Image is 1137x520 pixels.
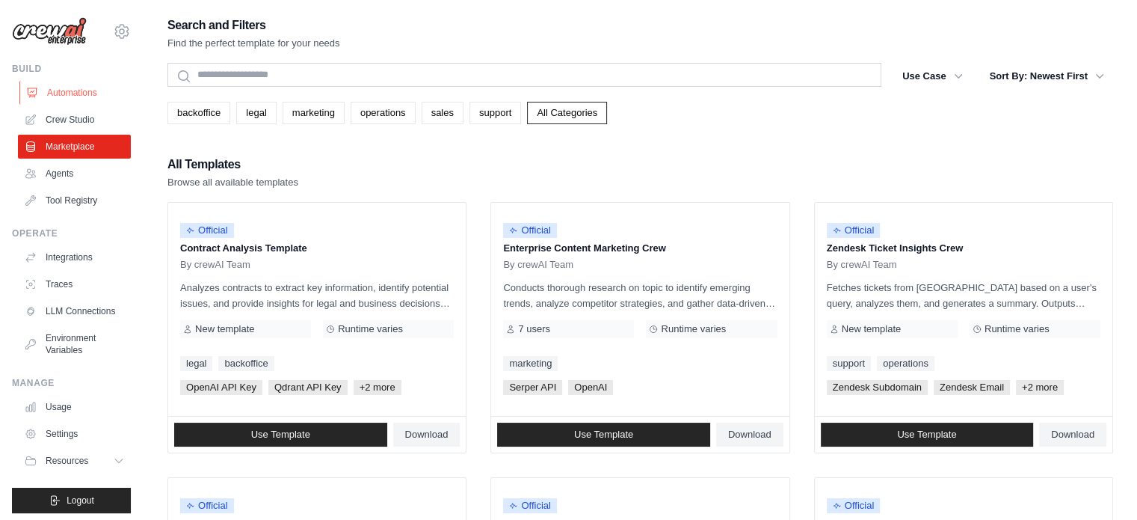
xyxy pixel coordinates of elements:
[821,423,1034,447] a: Use Template
[283,102,345,124] a: marketing
[18,162,131,186] a: Agents
[842,323,901,335] span: New template
[251,429,310,441] span: Use Template
[18,326,131,362] a: Environment Variables
[503,356,558,371] a: marketing
[12,17,87,46] img: Logo
[18,272,131,296] a: Traces
[167,15,340,36] h2: Search and Filters
[728,429,771,441] span: Download
[897,429,956,441] span: Use Template
[827,380,928,395] span: Zendesk Subdomain
[827,280,1100,311] p: Fetches tickets from [GEOGRAPHIC_DATA] based on a user's query, analyzes them, and generates a su...
[351,102,416,124] a: operations
[338,323,403,335] span: Runtime varies
[167,36,340,51] p: Find the perfect template for your needs
[422,102,463,124] a: sales
[180,498,234,513] span: Official
[18,395,131,419] a: Usage
[167,154,298,175] h2: All Templates
[503,280,777,311] p: Conducts thorough research on topic to identify emerging trends, analyze competitor strategies, a...
[12,377,131,389] div: Manage
[827,259,897,271] span: By crewAI Team
[1051,429,1094,441] span: Download
[568,380,613,395] span: OpenAI
[893,63,972,90] button: Use Case
[180,223,234,238] span: Official
[180,356,212,371] a: legal
[12,227,131,239] div: Operate
[503,259,573,271] span: By crewAI Team
[393,423,460,447] a: Download
[1039,423,1106,447] a: Download
[174,423,387,447] a: Use Template
[180,259,250,271] span: By crewAI Team
[934,380,1010,395] span: Zendesk Email
[218,356,274,371] a: backoffice
[497,423,710,447] a: Use Template
[167,175,298,190] p: Browse all available templates
[12,488,131,513] button: Logout
[354,380,401,395] span: +2 more
[18,422,131,446] a: Settings
[827,223,881,238] span: Official
[195,323,254,335] span: New template
[268,380,348,395] span: Qdrant API Key
[18,108,131,132] a: Crew Studio
[18,189,131,212] a: Tool Registry
[574,429,633,441] span: Use Template
[827,241,1100,256] p: Zendesk Ticket Insights Crew
[503,380,562,395] span: Serper API
[180,380,262,395] span: OpenAI API Key
[19,81,132,105] a: Automations
[469,102,521,124] a: support
[180,280,454,311] p: Analyzes contracts to extract key information, identify potential issues, and provide insights fo...
[518,323,550,335] span: 7 users
[405,429,449,441] span: Download
[503,223,557,238] span: Official
[503,498,557,513] span: Official
[167,102,230,124] a: backoffice
[661,323,726,335] span: Runtime varies
[985,323,1050,335] span: Runtime varies
[527,102,607,124] a: All Categories
[67,495,94,507] span: Logout
[18,135,131,159] a: Marketplace
[18,299,131,323] a: LLM Connections
[18,449,131,473] button: Resources
[827,498,881,513] span: Official
[12,63,131,75] div: Build
[18,245,131,269] a: Integrations
[877,356,934,371] a: operations
[180,241,454,256] p: Contract Analysis Template
[827,356,871,371] a: support
[503,241,777,256] p: Enterprise Content Marketing Crew
[236,102,276,124] a: legal
[981,63,1113,90] button: Sort By: Newest First
[1016,380,1064,395] span: +2 more
[46,455,88,467] span: Resources
[716,423,783,447] a: Download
